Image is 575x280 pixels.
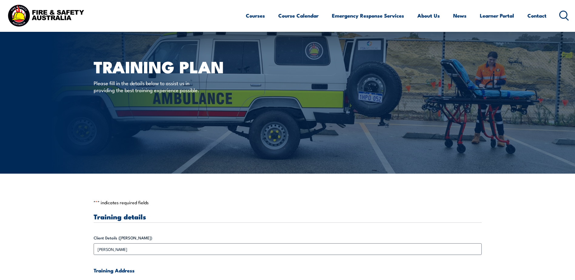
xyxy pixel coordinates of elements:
[94,235,482,241] label: Client Details ([PERSON_NAME])
[94,59,243,74] h1: Training plan
[417,8,440,24] a: About Us
[453,8,466,24] a: News
[94,199,482,205] p: " " indicates required fields
[527,8,547,24] a: Contact
[94,79,204,94] p: Please fill in the details below to assist us in providing the best training experience possible.
[278,8,319,24] a: Course Calendar
[94,267,482,274] h4: Training Address
[246,8,265,24] a: Courses
[332,8,404,24] a: Emergency Response Services
[94,213,482,220] h3: Training details
[480,8,514,24] a: Learner Portal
